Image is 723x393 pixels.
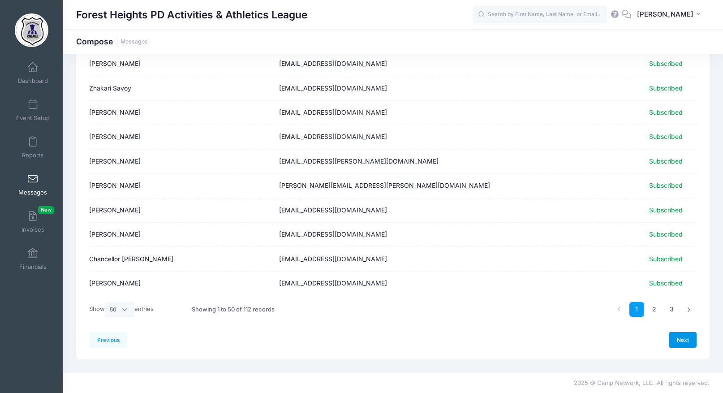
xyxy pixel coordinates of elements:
[89,302,154,317] label: Show entries
[649,157,683,165] span: Subscribed
[105,302,134,317] select: Showentries
[89,199,275,223] td: [PERSON_NAME]
[647,302,662,317] a: 2
[649,133,683,140] span: Subscribed
[15,13,48,47] img: Forest Heights PD Activities & Athletics League
[275,199,645,223] td: [EMAIL_ADDRESS][DOMAIN_NAME]
[12,169,54,200] a: Messages
[275,52,645,76] td: [EMAIL_ADDRESS][DOMAIN_NAME]
[76,4,307,25] h1: Forest Heights PD Activities & Athletics League
[631,4,710,25] button: [PERSON_NAME]
[192,299,275,320] div: Showing 1 to 50 of 112 records
[275,247,645,271] td: [EMAIL_ADDRESS][DOMAIN_NAME]
[649,108,683,116] span: Subscribed
[275,150,645,174] td: [EMAIL_ADDRESS][PERSON_NAME][DOMAIN_NAME]
[12,243,54,275] a: Financials
[629,302,644,317] a: 1
[275,174,645,198] td: [PERSON_NAME][EMAIL_ADDRESS][PERSON_NAME][DOMAIN_NAME]
[76,37,148,46] h1: Compose
[649,206,683,214] span: Subscribed
[12,57,54,89] a: Dashboard
[38,206,54,214] span: New
[12,132,54,163] a: Reports
[89,272,275,295] td: [PERSON_NAME]
[649,84,683,92] span: Subscribed
[649,255,683,263] span: Subscribed
[89,52,275,76] td: [PERSON_NAME]
[89,125,275,149] td: [PERSON_NAME]
[22,151,43,159] span: Reports
[649,60,683,67] span: Subscribed
[275,223,645,247] td: [EMAIL_ADDRESS][DOMAIN_NAME]
[574,379,710,386] span: 2025 © Camp Network, LLC. All rights reserved.
[89,150,275,174] td: [PERSON_NAME]
[649,230,683,238] span: Subscribed
[89,223,275,247] td: [PERSON_NAME]
[16,114,50,122] span: Event Setup
[649,279,683,287] span: Subscribed
[19,263,47,271] span: Financials
[275,125,645,149] td: [EMAIL_ADDRESS][DOMAIN_NAME]
[18,189,47,196] span: Messages
[12,206,54,238] a: InvoicesNew
[89,332,127,347] a: Previous
[664,302,679,317] a: 3
[120,39,148,45] a: Messages
[89,174,275,198] td: [PERSON_NAME]
[12,95,54,126] a: Event Setup
[637,9,693,19] span: [PERSON_NAME]
[18,77,48,85] span: Dashboard
[22,226,44,233] span: Invoices
[89,101,275,125] td: [PERSON_NAME]
[473,6,607,24] input: Search by First Name, Last Name, or Email...
[275,272,645,295] td: [EMAIL_ADDRESS][DOMAIN_NAME]
[275,76,645,100] td: [EMAIL_ADDRESS][DOMAIN_NAME]
[649,181,683,189] span: Subscribed
[275,101,645,125] td: [EMAIL_ADDRESS][DOMAIN_NAME]
[89,76,275,100] td: Zhakari Savoy
[89,247,275,271] td: Chancellor [PERSON_NAME]
[669,332,697,347] a: Next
